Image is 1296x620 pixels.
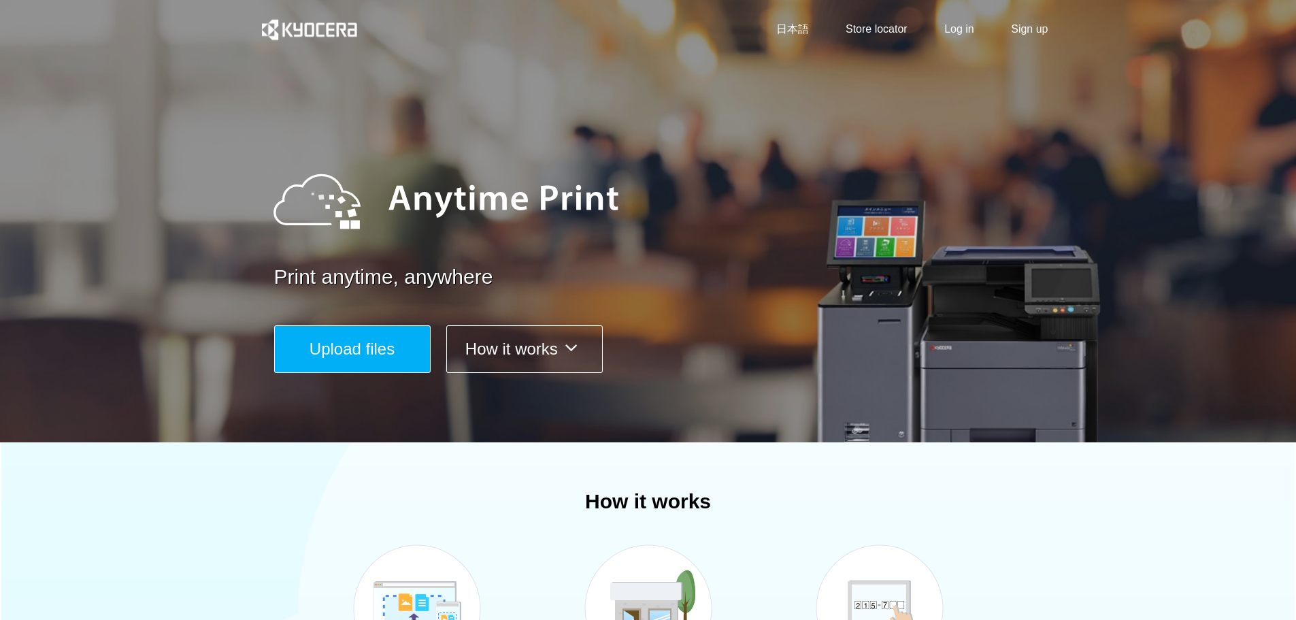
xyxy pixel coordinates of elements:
a: Sign up [1011,22,1048,37]
a: Log in [944,22,974,37]
a: 日本語 [776,22,809,37]
a: Print anytime, anywhere [274,263,1057,292]
span: Upload files [310,340,395,358]
button: Upload files [274,325,431,373]
button: How it works [446,325,603,373]
a: Store locator [846,22,908,37]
